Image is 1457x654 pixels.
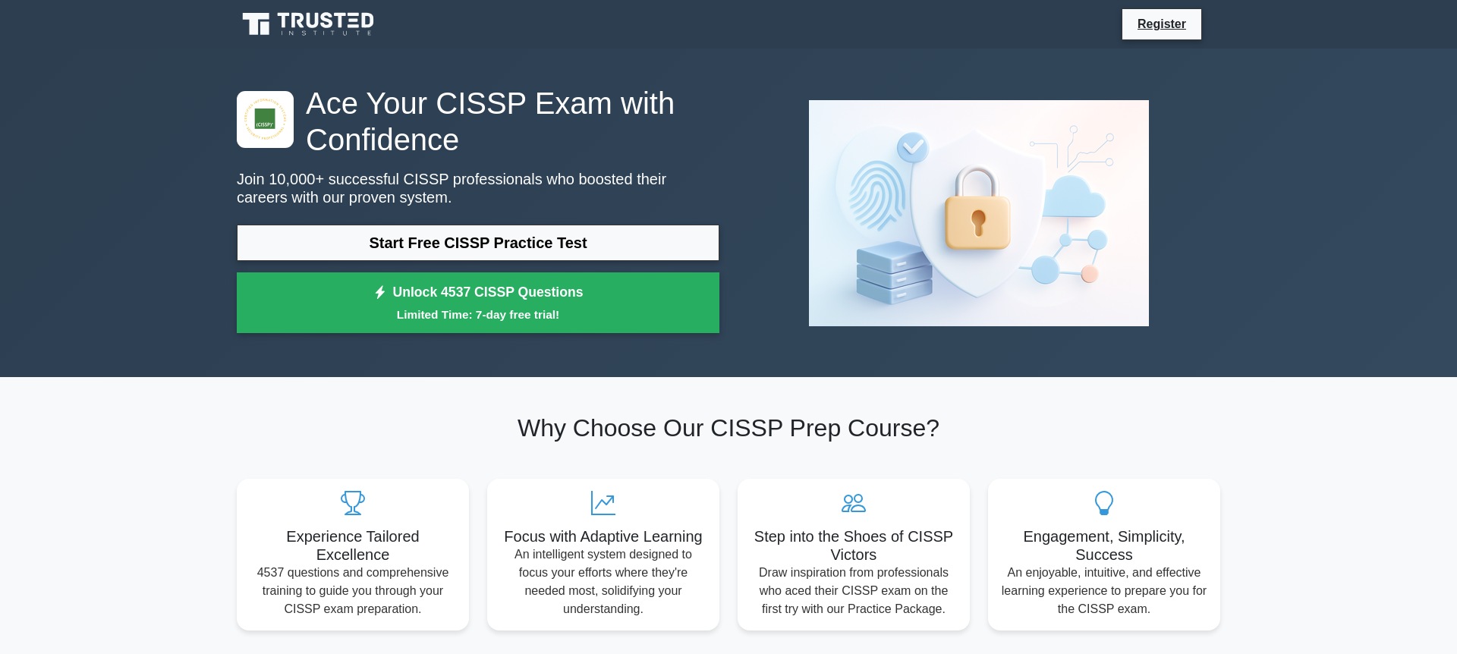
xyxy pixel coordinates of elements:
small: Limited Time: 7-day free trial! [256,306,700,323]
p: An intelligent system designed to focus your efforts where they're needed most, solidifying your ... [499,546,707,618]
h5: Focus with Adaptive Learning [499,527,707,546]
h1: Ace Your CISSP Exam with Confidence [237,85,719,158]
p: An enjoyable, intuitive, and effective learning experience to prepare you for the CISSP exam. [1000,564,1208,618]
p: 4537 questions and comprehensive training to guide you through your CISSP exam preparation. [249,564,457,618]
h5: Experience Tailored Excellence [249,527,457,564]
p: Draw inspiration from professionals who aced their CISSP exam on the first try with our Practice ... [750,564,958,618]
h5: Engagement, Simplicity, Success [1000,527,1208,564]
a: Start Free CISSP Practice Test [237,225,719,261]
p: Join 10,000+ successful CISSP professionals who boosted their careers with our proven system. [237,170,719,206]
h2: Why Choose Our CISSP Prep Course? [237,413,1220,442]
a: Unlock 4537 CISSP QuestionsLimited Time: 7-day free trial! [237,272,719,333]
h5: Step into the Shoes of CISSP Victors [750,527,958,564]
img: CISSP Preview [797,88,1161,338]
a: Register [1128,14,1195,33]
